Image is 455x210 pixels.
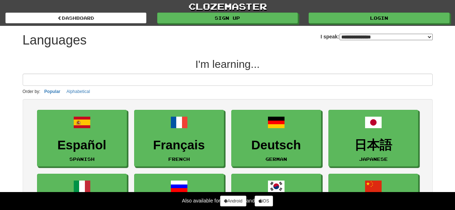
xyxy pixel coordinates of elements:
small: German [265,157,287,162]
a: Sign up [157,13,298,23]
h3: Deutsch [235,138,317,152]
label: I speak: [320,33,432,40]
h1: Languages [23,33,87,47]
a: Android [220,196,246,206]
a: dashboard [5,13,146,23]
a: Login [309,13,450,23]
button: Popular [42,88,63,95]
select: I speak: [340,34,433,40]
a: DeutschGerman [231,110,321,167]
h2: I'm learning... [23,58,433,70]
a: 日本語Japanese [328,110,418,167]
small: French [168,157,190,162]
h3: Français [138,138,220,152]
a: EspañolSpanish [37,110,127,167]
button: Alphabetical [64,88,92,95]
a: iOS [255,196,273,206]
small: Spanish [69,157,95,162]
h3: Español [41,138,123,152]
small: Order by: [23,89,41,94]
a: FrançaisFrench [134,110,224,167]
small: Japanese [359,157,388,162]
h3: 日本語 [332,138,414,152]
